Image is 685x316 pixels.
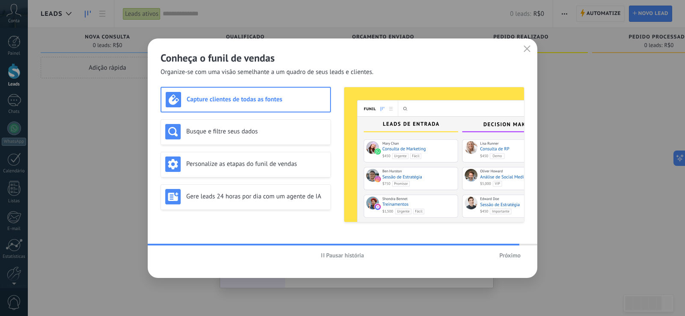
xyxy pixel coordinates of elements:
[495,249,524,262] button: Próximo
[161,51,524,65] h2: Conheça o funil de vendas
[186,192,326,201] h3: Gere leads 24 horas por dia com um agente de IA
[326,252,364,258] span: Pausar história
[187,95,326,103] h3: Capture clientes de todas as fontes
[186,127,326,136] h3: Busque e filtre seus dados
[317,249,368,262] button: Pausar história
[161,68,373,77] span: Organize-se com uma visão semelhante a um quadro de seus leads e clientes.
[186,160,326,168] h3: Personalize as etapas do funil de vendas
[499,252,521,258] span: Próximo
